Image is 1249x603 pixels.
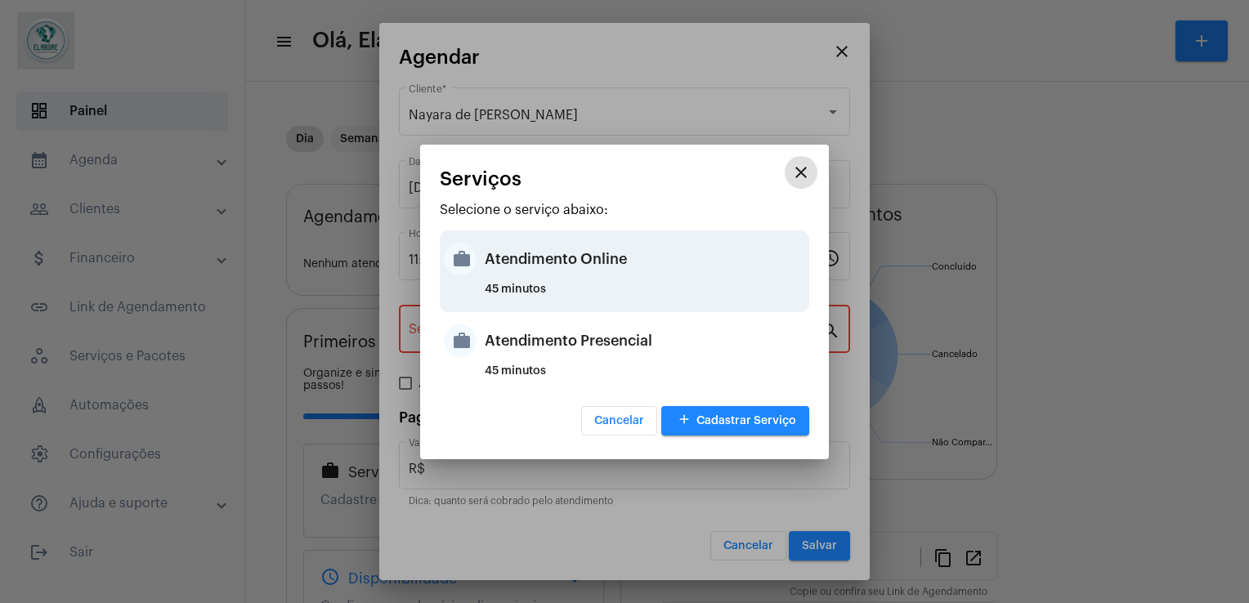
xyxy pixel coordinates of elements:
button: Cadastrar Serviço [661,406,809,435]
div: 45 minutos [485,365,805,390]
mat-icon: add [674,409,694,431]
p: Selecione o serviço abaixo: [440,203,809,217]
mat-icon: work [444,324,477,357]
mat-icon: work [444,243,477,275]
div: 45 minutos [485,284,805,308]
span: Serviços [440,168,522,190]
button: Cancelar [581,406,657,435]
div: Atendimento Online [485,234,805,284]
span: Cadastrar Serviço [674,415,796,427]
span: Cancelar [594,415,644,427]
mat-icon: close [791,163,811,182]
div: Atendimento Presencial [485,316,805,365]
